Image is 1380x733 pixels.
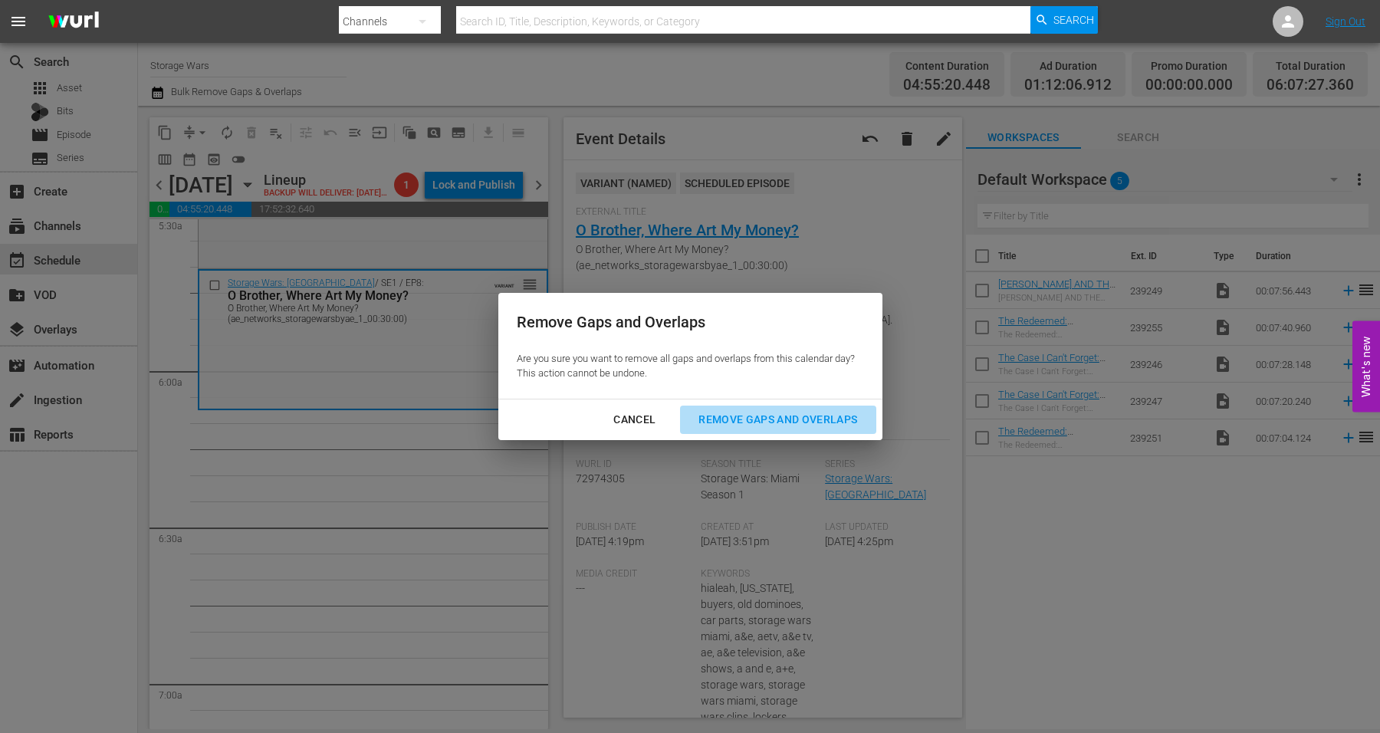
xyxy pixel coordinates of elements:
[517,311,855,334] div: Remove Gaps and Overlaps
[9,12,28,31] span: menu
[517,352,855,366] p: Are you sure you want to remove all gaps and overlaps from this calendar day?
[1326,15,1365,28] a: Sign Out
[517,366,855,381] p: This action cannot be undone.
[601,410,668,429] div: Cancel
[1352,321,1380,413] button: Open Feedback Widget
[37,4,110,40] img: ans4CAIJ8jUAAAAAAAAAAAAAAAAAAAAAAAAgQb4GAAAAAAAAAAAAAAAAAAAAAAAAJMjXAAAAAAAAAAAAAAAAAAAAAAAAgAT5G...
[686,410,869,429] div: Remove Gaps and Overlaps
[1053,6,1094,34] span: Search
[680,406,876,434] button: Remove Gaps and Overlaps
[595,406,674,434] button: Cancel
